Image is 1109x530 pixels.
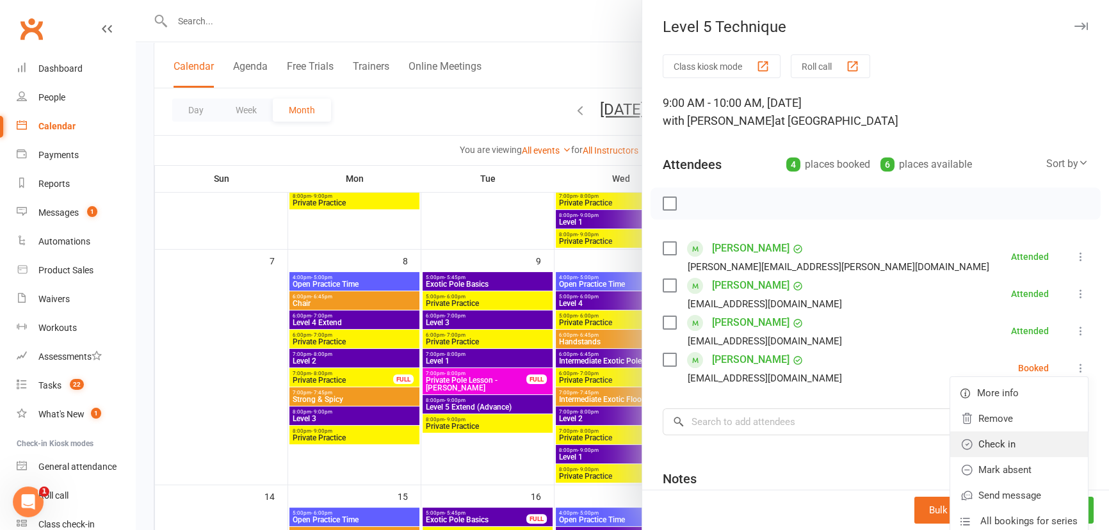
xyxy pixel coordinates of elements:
span: at [GEOGRAPHIC_DATA] [775,114,898,127]
div: [EMAIL_ADDRESS][DOMAIN_NAME] [688,296,842,312]
div: Dashboard [38,63,83,74]
a: Dashboard [17,54,135,83]
button: Roll call [791,54,870,78]
span: 22 [70,379,84,390]
a: Messages 1 [17,198,135,227]
a: [PERSON_NAME] [712,275,789,296]
a: Waivers [17,285,135,314]
iframe: Intercom live chat [13,486,44,517]
div: People [38,92,65,102]
div: [EMAIL_ADDRESS][DOMAIN_NAME] [688,333,842,349]
div: Attended [1011,326,1049,335]
a: Send message [950,483,1088,508]
div: 9:00 AM - 10:00 AM, [DATE] [663,94,1089,130]
a: Assessments [17,342,135,371]
div: places booked [786,156,870,173]
a: General attendance kiosk mode [17,453,135,481]
a: [PERSON_NAME] [712,349,789,370]
a: Mark absent [950,457,1088,483]
span: 1 [91,408,101,419]
a: Automations [17,227,135,256]
a: Clubworx [15,13,47,45]
div: [PERSON_NAME][EMAIL_ADDRESS][PERSON_NAME][DOMAIN_NAME] [688,259,989,275]
div: Automations [38,236,90,246]
a: Reports [17,170,135,198]
a: Calendar [17,112,135,141]
button: Bulk add attendees [914,497,1025,524]
div: Waivers [38,294,70,304]
div: Assessments [38,351,102,362]
div: What's New [38,409,85,419]
a: Check in [950,431,1088,457]
a: Workouts [17,314,135,342]
div: Class check-in [38,519,95,529]
div: Tasks [38,380,61,390]
span: 1 [39,486,49,497]
a: What's New1 [17,400,135,429]
a: Product Sales [17,256,135,285]
button: Class kiosk mode [663,54,781,78]
div: 6 [880,157,894,172]
a: Roll call [17,481,135,510]
div: Roll call [38,490,69,501]
input: Search to add attendees [663,408,1089,435]
div: Messages [38,207,79,218]
div: Attendees [663,156,722,173]
span: More info [977,385,1019,401]
div: Workouts [38,323,77,333]
div: Notes [663,470,697,488]
div: 4 [786,157,800,172]
span: with [PERSON_NAME] [663,114,775,127]
a: [PERSON_NAME] [712,312,789,333]
div: Reports [38,179,70,189]
span: 1 [87,206,97,217]
span: All bookings for series [980,513,1078,529]
div: Product Sales [38,265,93,275]
div: places available [880,156,972,173]
div: [EMAIL_ADDRESS][DOMAIN_NAME] [688,370,842,387]
div: Sort by [1046,156,1089,172]
a: More info [950,380,1088,406]
a: Tasks 22 [17,371,135,400]
div: Calendar [38,121,76,131]
a: People [17,83,135,112]
div: Attended [1011,252,1049,261]
a: Payments [17,141,135,170]
div: Booked [1018,364,1049,373]
a: [PERSON_NAME] [712,238,789,259]
div: Level 5 Technique [642,18,1109,36]
div: Payments [38,150,79,160]
div: General attendance [38,462,117,472]
a: Remove [950,406,1088,431]
div: Attended [1011,289,1049,298]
